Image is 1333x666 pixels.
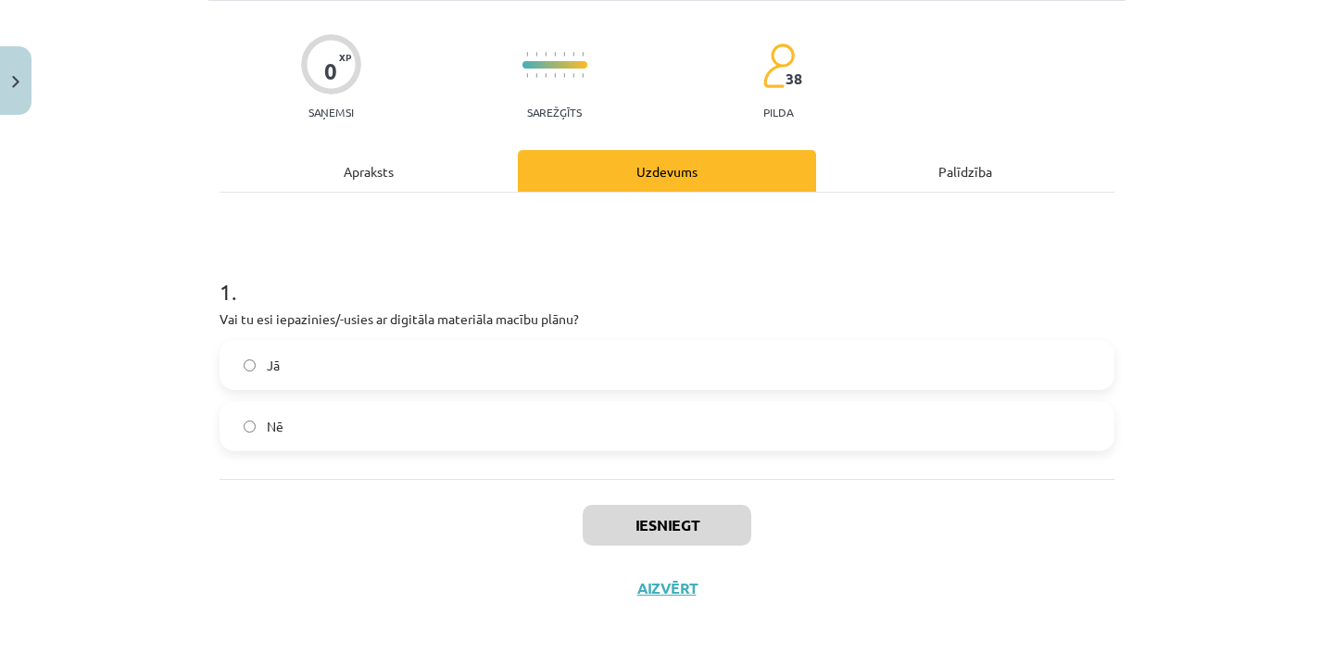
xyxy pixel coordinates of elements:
img: icon-short-line-57e1e144782c952c97e751825c79c345078a6d821885a25fce030b3d8c18986b.svg [563,73,565,78]
img: icon-short-line-57e1e144782c952c97e751825c79c345078a6d821885a25fce030b3d8c18986b.svg [535,52,537,57]
img: icon-short-line-57e1e144782c952c97e751825c79c345078a6d821885a25fce030b3d8c18986b.svg [582,73,584,78]
img: students-c634bb4e5e11cddfef0936a35e636f08e4e9abd3cc4e673bd6f9a4125e45ecb1.svg [762,43,795,89]
img: icon-short-line-57e1e144782c952c97e751825c79c345078a6d821885a25fce030b3d8c18986b.svg [554,73,556,78]
p: pilda [763,106,793,119]
img: icon-short-line-57e1e144782c952c97e751825c79c345078a6d821885a25fce030b3d8c18986b.svg [545,52,547,57]
img: icon-short-line-57e1e144782c952c97e751825c79c345078a6d821885a25fce030b3d8c18986b.svg [526,52,528,57]
img: icon-short-line-57e1e144782c952c97e751825c79c345078a6d821885a25fce030b3d8c18986b.svg [572,73,574,78]
img: icon-short-line-57e1e144782c952c97e751825c79c345078a6d821885a25fce030b3d8c18986b.svg [545,73,547,78]
img: icon-short-line-57e1e144782c952c97e751825c79c345078a6d821885a25fce030b3d8c18986b.svg [554,52,556,57]
button: Iesniegt [583,505,751,546]
span: Jā [267,356,280,375]
img: icon-short-line-57e1e144782c952c97e751825c79c345078a6d821885a25fce030b3d8c18986b.svg [535,73,537,78]
div: Apraksts [220,150,518,192]
span: Nē [267,417,283,436]
img: icon-short-line-57e1e144782c952c97e751825c79c345078a6d821885a25fce030b3d8c18986b.svg [526,73,528,78]
span: XP [339,52,351,62]
img: icon-close-lesson-0947bae3869378f0d4975bcd49f059093ad1ed9edebbc8119c70593378902aed.svg [12,76,19,88]
button: Aizvērt [632,579,702,597]
span: 38 [786,70,802,87]
div: Palīdzība [816,150,1114,192]
h1: 1 . [220,246,1114,304]
img: icon-short-line-57e1e144782c952c97e751825c79c345078a6d821885a25fce030b3d8c18986b.svg [582,52,584,57]
p: Sarežģīts [527,106,582,119]
img: icon-short-line-57e1e144782c952c97e751825c79c345078a6d821885a25fce030b3d8c18986b.svg [572,52,574,57]
input: Nē [244,421,256,433]
div: 0 [324,58,337,84]
div: Uzdevums [518,150,816,192]
img: icon-short-line-57e1e144782c952c97e751825c79c345078a6d821885a25fce030b3d8c18986b.svg [563,52,565,57]
p: Vai tu esi iepazinies/-usies ar digitāla materiāla macību plānu? [220,309,1114,329]
p: Saņemsi [301,106,361,119]
input: Jā [244,359,256,371]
